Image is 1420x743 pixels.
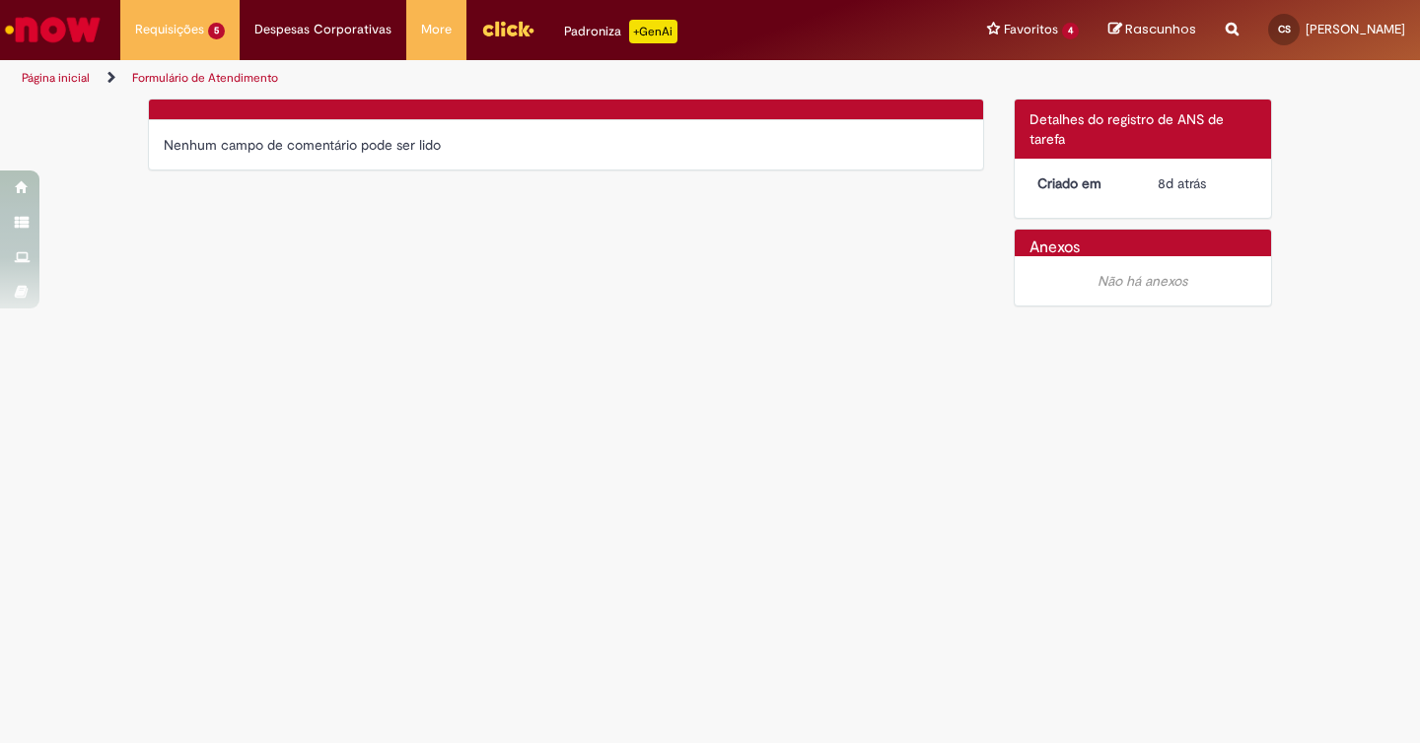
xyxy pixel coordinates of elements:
p: +GenAi [629,20,677,43]
a: Página inicial [22,70,90,86]
span: Favoritos [1004,20,1058,39]
span: Rascunhos [1125,20,1196,38]
div: Padroniza [564,20,677,43]
img: ServiceNow [2,10,104,49]
dt: Criado em [1023,173,1144,193]
a: Formulário de Atendimento [132,70,278,86]
span: Requisições [135,20,204,39]
span: 4 [1062,23,1079,39]
span: Despesas Corporativas [254,20,391,39]
div: 23/09/2025 14:34:10 [1158,173,1249,193]
em: Não há anexos [1098,272,1187,290]
img: click_logo_yellow_360x200.png [481,14,534,43]
span: 8d atrás [1158,174,1206,192]
ul: Trilhas de página [15,60,932,97]
span: CS [1278,23,1291,35]
span: 5 [208,23,225,39]
span: [PERSON_NAME] [1306,21,1405,37]
a: Rascunhos [1108,21,1196,39]
div: Nenhum campo de comentário pode ser lido [164,135,968,155]
span: Detalhes do registro de ANS de tarefa [1029,110,1224,148]
time: 23/09/2025 14:34:10 [1158,174,1206,192]
span: More [421,20,452,39]
h2: Anexos [1029,239,1080,257]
